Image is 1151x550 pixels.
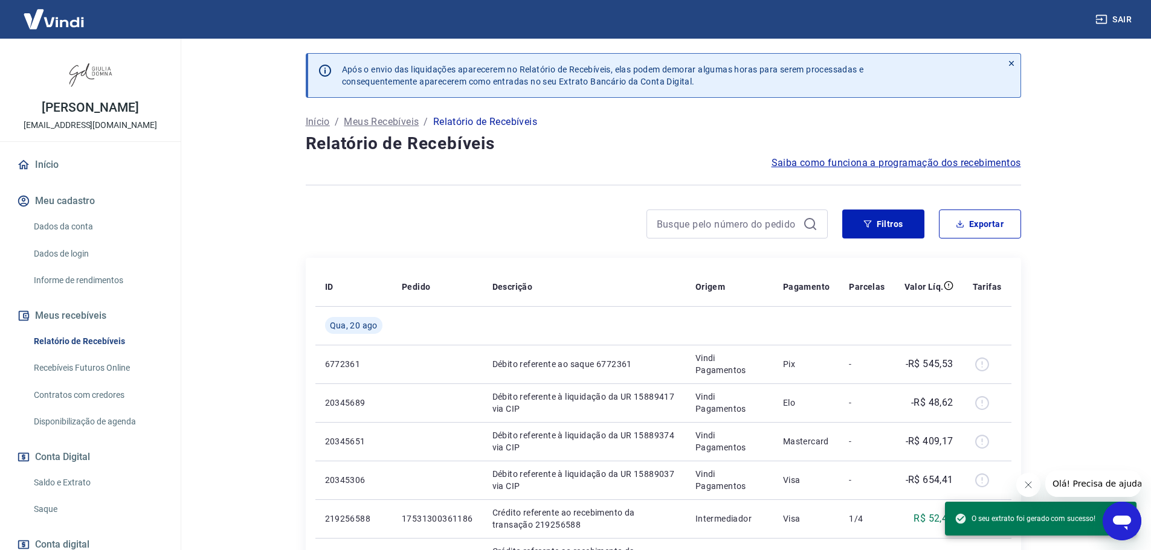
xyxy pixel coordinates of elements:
p: Descrição [492,281,533,293]
p: Débito referente à liquidação da UR 15889374 via CIP [492,429,676,453]
a: Relatório de Recebíveis [29,329,166,354]
p: Vindi Pagamentos [695,391,764,415]
a: Recebíveis Futuros Online [29,356,166,380]
p: / [335,115,339,129]
p: Mastercard [783,435,830,447]
p: Origem [695,281,725,293]
a: Saque [29,497,166,522]
p: Vindi Pagamentos [695,352,764,376]
a: Saiba como funciona a programação dos recebimentos [772,156,1021,170]
a: Saldo e Extrato [29,470,166,495]
a: Dados de login [29,241,166,266]
a: Disponibilização de agenda [29,409,166,434]
p: -R$ 409,17 [906,434,953,449]
p: Parcelas [849,281,885,293]
span: Olá! Precisa de ajuda? [7,8,102,18]
p: Valor Líq. [904,281,944,293]
p: Tarifas [973,281,1002,293]
h4: Relatório de Recebíveis [306,132,1021,156]
p: 17531300361186 [402,513,473,525]
p: Débito referente à liquidação da UR 15889037 via CIP [492,468,676,492]
a: Informe de rendimentos [29,268,166,293]
button: Meu cadastro [15,188,166,214]
p: Visa [783,513,830,525]
p: -R$ 48,62 [911,395,953,410]
img: 11efcaa0-b592-4158-bf44-3e3a1f4dab66.jpeg [66,48,115,97]
p: -R$ 545,53 [906,357,953,371]
span: O seu extrato foi gerado com sucesso! [955,513,1095,525]
p: - [849,435,885,447]
p: 20345689 [325,397,382,409]
button: Conta Digital [15,444,166,470]
p: Débito referente ao saque 6772361 [492,358,676,370]
p: / [424,115,428,129]
p: Pedido [402,281,430,293]
p: 20345651 [325,435,382,447]
p: Após o envio das liquidações aparecerem no Relatório de Recebíveis, elas podem demorar algumas ho... [342,63,864,88]
p: Vindi Pagamentos [695,468,764,492]
p: Visa [783,474,830,486]
p: - [849,397,885,409]
p: 219256588 [325,513,382,525]
p: [PERSON_NAME] [42,101,138,114]
a: Meus Recebíveis [344,115,419,129]
iframe: Botão para abrir a janela de mensagens [1103,502,1141,540]
span: Qua, 20 ago [330,319,378,331]
p: Relatório de Recebíveis [433,115,537,129]
button: Exportar [939,209,1021,238]
button: Filtros [842,209,924,238]
p: ID [325,281,334,293]
p: Elo [783,397,830,409]
p: [EMAIL_ADDRESS][DOMAIN_NAME] [24,119,157,132]
a: Dados da conta [29,214,166,239]
p: Crédito referente ao recebimento da transação 219256588 [492,507,676,531]
iframe: Mensagem da empresa [1045,470,1141,497]
p: 6772361 [325,358,382,370]
button: Sair [1093,8,1136,31]
p: R$ 52,40 [914,511,953,526]
a: Início [15,152,166,178]
p: 1/4 [849,513,885,525]
p: Débito referente à liquidação da UR 15889417 via CIP [492,391,676,415]
button: Meus recebíveis [15,302,166,329]
a: Início [306,115,330,129]
p: - [849,474,885,486]
input: Busque pelo número do pedido [657,215,798,233]
p: - [849,358,885,370]
img: Vindi [15,1,93,37]
a: Contratos com credores [29,383,166,408]
p: Pix [783,358,830,370]
p: Vindi Pagamentos [695,429,764,453]
p: Pagamento [783,281,830,293]
iframe: Fechar mensagem [1016,473,1040,497]
p: Intermediador [695,513,764,525]
p: -R$ 654,41 [906,473,953,487]
p: 20345306 [325,474,382,486]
